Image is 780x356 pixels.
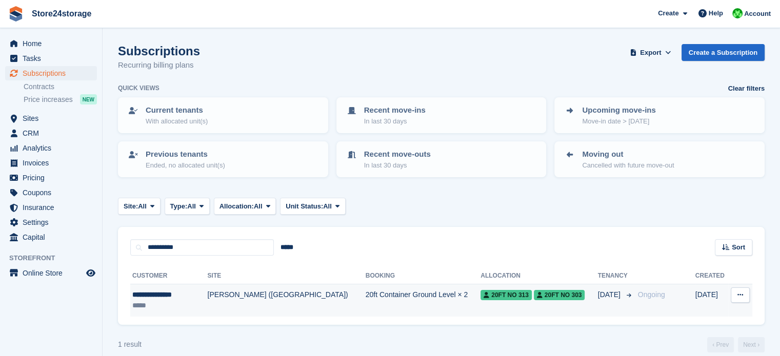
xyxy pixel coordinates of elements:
[146,116,208,127] p: With allocated unit(s)
[5,36,97,51] a: menu
[219,201,254,212] span: Allocation:
[5,141,97,155] a: menu
[208,268,366,284] th: Site
[146,104,208,116] p: Current tenants
[23,266,84,280] span: Online Store
[24,94,97,105] a: Price increases NEW
[582,149,674,160] p: Moving out
[695,284,728,317] td: [DATE]
[8,6,24,22] img: stora-icon-8386f47178a22dfd0bd8f6a31ec36ba5ce8667c1dd55bd0f319d3a0aa187defe.svg
[138,201,147,212] span: All
[705,337,767,352] nav: Page
[280,198,345,215] button: Unit Status: All
[170,201,188,212] span: Type:
[640,48,661,58] span: Export
[23,185,84,200] span: Coupons
[119,142,327,176] a: Previous tenants Ended, no allocated unit(s)
[286,201,323,212] span: Unit Status:
[337,142,546,176] a: Recent move-outs In last 30 days
[23,230,84,244] span: Capital
[732,8,743,18] img: Tracy Harper
[628,44,673,61] button: Export
[5,66,97,80] a: menu
[118,83,159,93] h6: Quick views
[728,83,765,94] a: Clear filters
[208,284,366,317] td: [PERSON_NAME] ([GEOGRAPHIC_DATA])
[254,201,263,212] span: All
[534,290,585,300] span: 20ft No 303
[364,160,431,171] p: In last 30 days
[23,66,84,80] span: Subscriptions
[23,51,84,66] span: Tasks
[638,290,665,299] span: Ongoing
[5,171,97,185] a: menu
[707,337,734,352] a: Previous
[732,242,745,253] span: Sort
[366,268,481,284] th: Booking
[23,36,84,51] span: Home
[555,98,764,132] a: Upcoming move-ins Move-in date > [DATE]
[366,284,481,317] td: 20ft Container Ground Level × 2
[24,82,97,92] a: Contracts
[124,201,138,212] span: Site:
[24,95,73,104] span: Price increases
[555,142,764,176] a: Moving out Cancelled with future move-out
[146,149,225,160] p: Previous tenants
[23,111,84,125] span: Sites
[364,116,426,127] p: In last 30 days
[582,160,674,171] p: Cancelled with future move-out
[23,156,84,170] span: Invoices
[682,44,765,61] a: Create a Subscription
[582,104,655,116] p: Upcoming move-ins
[744,9,771,19] span: Account
[146,160,225,171] p: Ended, no allocated unit(s)
[5,200,97,215] a: menu
[5,266,97,280] a: menu
[364,104,426,116] p: Recent move-ins
[23,126,84,140] span: CRM
[364,149,431,160] p: Recent move-outs
[23,141,84,155] span: Analytics
[23,215,84,229] span: Settings
[5,215,97,229] a: menu
[5,185,97,200] a: menu
[481,290,532,300] span: 20ft No 313
[481,268,598,284] th: Allocation
[80,94,97,104] div: NEW
[598,289,623,300] span: [DATE]
[28,5,96,22] a: Store24storage
[118,44,200,58] h1: Subscriptions
[119,98,327,132] a: Current tenants With allocated unit(s)
[598,268,634,284] th: Tenancy
[165,198,210,215] button: Type: All
[5,126,97,140] a: menu
[214,198,276,215] button: Allocation: All
[695,268,728,284] th: Created
[130,268,208,284] th: Customer
[658,8,678,18] span: Create
[187,201,196,212] span: All
[5,111,97,125] a: menu
[9,253,102,263] span: Storefront
[23,200,84,215] span: Insurance
[709,8,723,18] span: Help
[337,98,546,132] a: Recent move-ins In last 30 days
[85,267,97,279] a: Preview store
[118,198,161,215] button: Site: All
[5,230,97,244] a: menu
[118,339,142,350] div: 1 result
[23,171,84,185] span: Pricing
[5,156,97,170] a: menu
[582,116,655,127] p: Move-in date > [DATE]
[118,59,200,71] p: Recurring billing plans
[323,201,332,212] span: All
[738,337,765,352] a: Next
[5,51,97,66] a: menu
